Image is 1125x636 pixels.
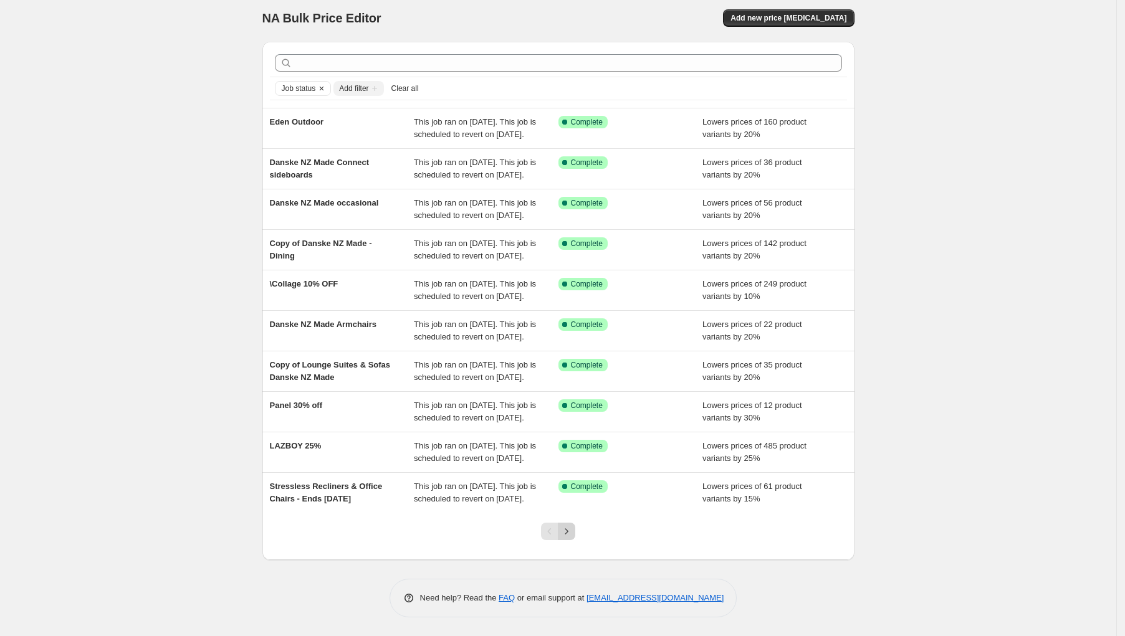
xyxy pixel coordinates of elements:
span: Lowers prices of 36 product variants by 20% [702,158,802,179]
span: Add filter [339,83,368,93]
span: Lowers prices of 160 product variants by 20% [702,117,807,139]
span: This job ran on [DATE]. This job is scheduled to revert on [DATE]. [414,441,536,463]
span: NA Bulk Price Editor [262,11,381,25]
span: Lowers prices of 12 product variants by 30% [702,401,802,422]
a: FAQ [499,593,515,602]
span: Lowers prices of 56 product variants by 20% [702,198,802,220]
a: [EMAIL_ADDRESS][DOMAIN_NAME] [586,593,724,602]
span: This job ran on [DATE]. This job is scheduled to revert on [DATE]. [414,117,536,139]
span: Copy of Lounge Suites & Sofas Danske NZ Made [270,360,391,382]
span: Clear all [391,83,419,93]
span: Stressless Recliners & Office Chairs - Ends [DATE] [270,482,383,503]
button: Clear [315,82,328,95]
span: Complete [571,401,603,411]
button: Job status [275,82,316,95]
span: Lowers prices of 249 product variants by 10% [702,279,807,301]
span: This job ran on [DATE]. This job is scheduled to revert on [DATE]. [414,158,536,179]
span: Complete [571,117,603,127]
span: Lowers prices of 142 product variants by 20% [702,239,807,260]
span: Copy of Danske NZ Made - Dining [270,239,372,260]
span: Lowers prices of 22 product variants by 20% [702,320,802,341]
span: Eden Outdoor [270,117,324,126]
span: Complete [571,360,603,370]
span: Lowers prices of 485 product variants by 25% [702,441,807,463]
span: This job ran on [DATE]. This job is scheduled to revert on [DATE]. [414,198,536,220]
button: Clear all [386,81,424,96]
span: or email support at [515,593,586,602]
span: This job ran on [DATE]. This job is scheduled to revert on [DATE]. [414,320,536,341]
button: Add new price [MEDICAL_DATA] [723,9,854,27]
span: Danske NZ Made occasional [270,198,379,207]
span: Complete [571,482,603,491]
span: Danske NZ Made Armchairs [270,320,376,329]
span: \Collage 10% OFF [270,279,338,288]
span: Job status [282,83,316,93]
span: Complete [571,441,603,451]
span: This job ran on [DATE]. This job is scheduled to revert on [DATE]. [414,482,536,503]
span: Complete [571,279,603,289]
button: Add filter [333,81,383,96]
span: Danske NZ Made Connect sideboards [270,158,370,179]
span: Need help? Read the [420,593,499,602]
span: Complete [571,198,603,208]
span: Lowers prices of 61 product variants by 15% [702,482,802,503]
span: Complete [571,239,603,249]
span: This job ran on [DATE]. This job is scheduled to revert on [DATE]. [414,360,536,382]
span: This job ran on [DATE]. This job is scheduled to revert on [DATE]. [414,401,536,422]
span: Add new price [MEDICAL_DATA] [730,13,846,23]
span: This job ran on [DATE]. This job is scheduled to revert on [DATE]. [414,279,536,301]
span: Complete [571,158,603,168]
nav: Pagination [541,523,575,540]
span: Lowers prices of 35 product variants by 20% [702,360,802,382]
span: Panel 30% off [270,401,323,410]
button: Next [558,523,575,540]
span: Complete [571,320,603,330]
span: This job ran on [DATE]. This job is scheduled to revert on [DATE]. [414,239,536,260]
span: LAZBOY 25% [270,441,322,450]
